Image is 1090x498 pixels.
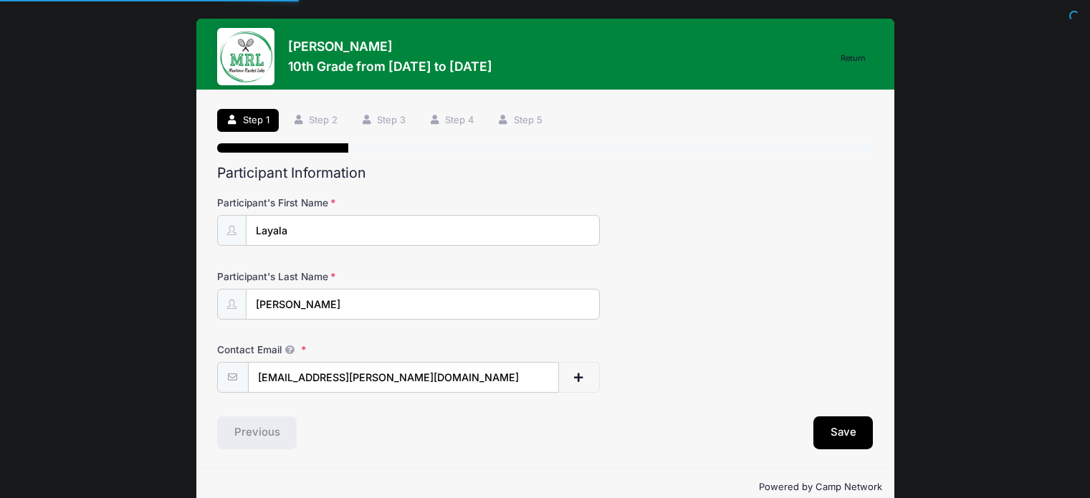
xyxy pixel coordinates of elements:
button: Save [813,416,874,449]
a: Step 4 [420,109,484,133]
label: Contact Email [217,343,436,357]
h3: [PERSON_NAME] [288,39,492,54]
h2: Participant Information [217,165,874,181]
a: Step 2 [283,109,347,133]
a: Step 5 [488,109,552,133]
h3: 10th Grade from [DATE] to [DATE] [288,59,492,74]
a: Step 3 [351,109,415,133]
a: Step 1 [217,109,279,133]
label: Participant's First Name [217,196,436,210]
p: Powered by Camp Network [208,480,883,494]
input: email@email.com [248,362,559,393]
input: Participant's First Name [246,215,600,246]
label: Participant's Last Name [217,269,436,284]
a: Return [833,50,873,67]
input: Participant's Last Name [246,289,600,320]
